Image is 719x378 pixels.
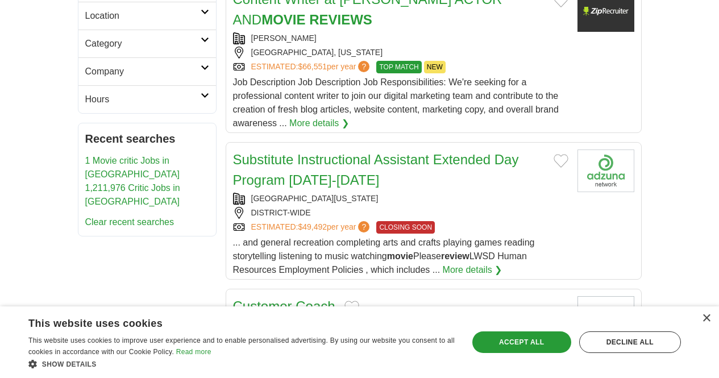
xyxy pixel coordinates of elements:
[85,93,201,106] h2: Hours
[376,61,421,73] span: TOP MATCH
[298,222,327,231] span: $49,492
[85,9,201,23] h2: Location
[233,32,568,44] div: [PERSON_NAME]
[85,130,209,147] h2: Recent searches
[233,298,335,314] a: Customer Coach
[28,337,455,356] span: This website uses cookies to improve user experience and to enable personalised advertising. By u...
[579,331,681,353] div: Decline all
[298,62,327,71] span: $66,551
[28,313,427,330] div: This website uses cookies
[233,47,568,59] div: [GEOGRAPHIC_DATA], [US_STATE]
[85,217,174,227] a: Clear recent searches
[85,65,201,78] h2: Company
[28,358,455,369] div: Show details
[443,263,502,277] a: More details ❯
[176,348,211,356] a: Read more, opens a new window
[376,221,435,234] span: CLOSING SOON
[85,183,180,206] a: 1,211,976 Critic Jobs in [GEOGRAPHIC_DATA]
[78,57,216,85] a: Company
[42,360,97,368] span: Show details
[424,61,446,73] span: NEW
[344,301,359,314] button: Add to favorite jobs
[358,61,369,72] span: ?
[85,37,201,51] h2: Category
[441,251,469,261] strong: review
[233,152,519,188] a: Substitute Instructional Assistant Extended Day Program [DATE]-[DATE]
[78,85,216,113] a: Hours
[85,156,180,179] a: 1 Movie critic Jobs in [GEOGRAPHIC_DATA]
[78,30,216,57] a: Category
[233,238,535,275] span: ... and general recreation completing arts and crafts playing games reading storytelling listenin...
[472,331,571,353] div: Accept all
[577,149,634,192] img: Company logo
[233,77,559,128] span: Job Description Job Description Job Responsibilities: We're seeking for a professional content wr...
[702,314,710,323] div: Close
[387,251,413,261] strong: movie
[233,207,568,219] div: DISTRICT-WIDE
[554,154,568,168] button: Add to favorite jobs
[309,12,372,27] strong: REVIEWS
[251,221,372,234] a: ESTIMATED:$49,492per year?
[289,117,349,130] a: More details ❯
[358,221,369,232] span: ?
[261,12,305,27] strong: MOVIE
[78,2,216,30] a: Location
[251,61,372,73] a: ESTIMATED:$66,551per year?
[577,296,634,339] img: Company logo
[233,193,568,205] div: [GEOGRAPHIC_DATA][US_STATE]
